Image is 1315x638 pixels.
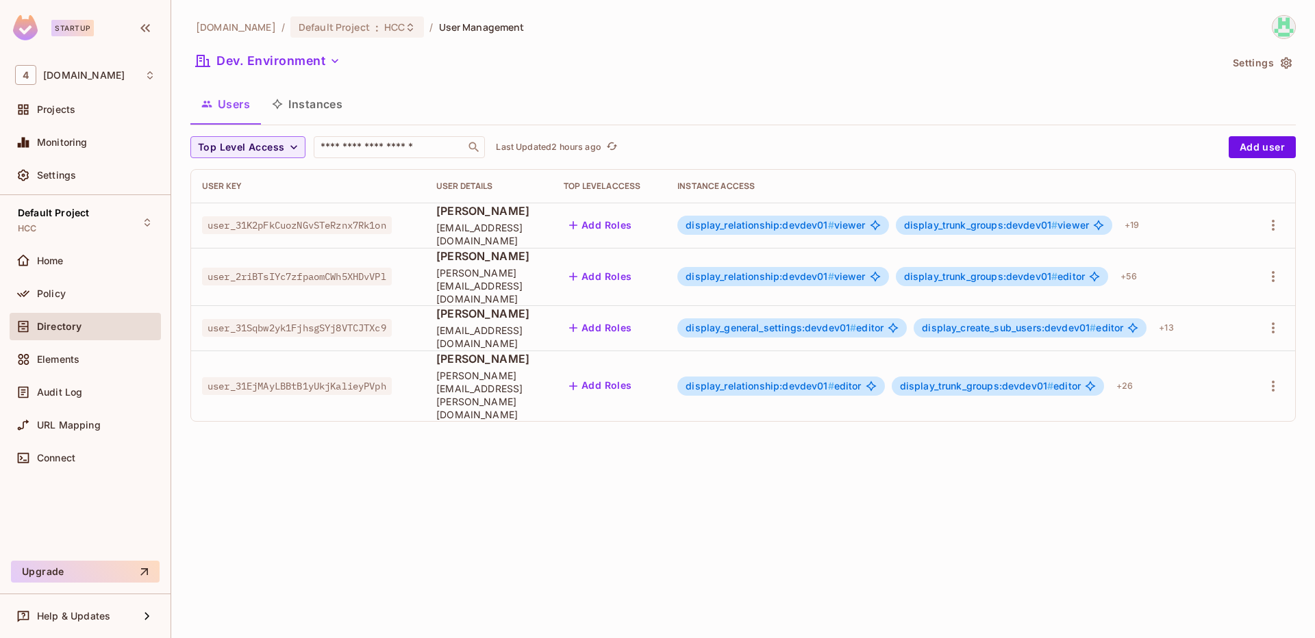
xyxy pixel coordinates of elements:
[686,270,834,282] span: display_relationship:devdev01
[677,181,1236,192] div: Instance Access
[686,322,856,333] span: display_general_settings:devdev01
[904,220,1089,231] span: viewer
[37,452,75,463] span: Connect
[436,248,542,264] span: [PERSON_NAME]
[37,321,82,332] span: Directory
[281,21,285,34] li: /
[1047,380,1053,392] span: #
[190,50,346,72] button: Dev. Environment
[900,381,1081,392] span: editor
[18,223,36,234] span: HCC
[496,142,601,153] p: Last Updated 2 hours ago
[429,21,433,34] li: /
[37,170,76,181] span: Settings
[13,15,38,40] img: SReyMgAAAABJRU5ErkJggg==
[436,203,542,218] span: [PERSON_NAME]
[436,181,542,192] div: User Details
[1090,322,1096,333] span: #
[1115,266,1142,288] div: + 56
[686,271,865,282] span: viewer
[202,377,392,395] span: user_31EjMAyLBBtB1yUkjKalieyPVph
[564,375,638,397] button: Add Roles
[1119,214,1144,236] div: + 19
[904,270,1058,282] span: display_trunk_groups:devdev01
[686,322,884,333] span: editor
[828,219,834,231] span: #
[384,21,405,34] span: HCC
[904,271,1085,282] span: editor
[436,369,542,421] span: [PERSON_NAME][EMAIL_ADDRESS][PERSON_NAME][DOMAIN_NAME]
[564,317,638,339] button: Add Roles
[828,270,834,282] span: #
[686,219,834,231] span: display_relationship:devdev01
[190,87,261,121] button: Users
[1227,52,1296,74] button: Settings
[375,22,379,33] span: :
[37,420,101,431] span: URL Mapping
[604,139,621,155] button: refresh
[828,380,834,392] span: #
[436,221,542,247] span: [EMAIL_ADDRESS][DOMAIN_NAME]
[37,137,88,148] span: Monitoring
[436,351,542,366] span: [PERSON_NAME]
[37,104,75,115] span: Projects
[436,324,542,350] span: [EMAIL_ADDRESS][DOMAIN_NAME]
[202,319,392,337] span: user_31Sqbw2yk1FjhsgSYj8VTCJTXc9
[51,20,94,36] div: Startup
[37,611,110,622] span: Help & Updates
[15,65,36,85] span: 4
[439,21,525,34] span: User Management
[1273,16,1295,38] img: musharraf.ali@46labs.com
[1153,317,1179,339] div: + 13
[564,266,638,288] button: Add Roles
[11,561,160,583] button: Upgrade
[299,21,370,34] span: Default Project
[850,322,856,333] span: #
[1229,136,1296,158] button: Add user
[922,322,1096,333] span: display_create_sub_users:devdev01
[261,87,353,121] button: Instances
[904,219,1058,231] span: display_trunk_groups:devdev01
[1051,270,1057,282] span: #
[564,214,638,236] button: Add Roles
[1051,219,1057,231] span: #
[686,380,834,392] span: display_relationship:devdev01
[202,268,392,285] span: user_2riBTsIYc7zfpaomCWh5XHDvVPl
[37,354,79,365] span: Elements
[601,139,621,155] span: Click to refresh data
[1111,375,1138,397] div: + 26
[202,216,392,234] span: user_31K2pFkCuozNGvSTeRznx7Rk1on
[18,207,89,218] span: Default Project
[686,381,861,392] span: editor
[564,181,655,192] div: Top Level Access
[190,136,305,158] button: Top Level Access
[43,70,125,81] span: Workspace: 46labs.com
[198,139,284,156] span: Top Level Access
[436,266,542,305] span: [PERSON_NAME][EMAIL_ADDRESS][DOMAIN_NAME]
[436,306,542,321] span: [PERSON_NAME]
[900,380,1054,392] span: display_trunk_groups:devdev01
[686,220,865,231] span: viewer
[922,322,1123,333] span: editor
[202,181,414,192] div: User Key
[606,140,618,154] span: refresh
[37,255,64,266] span: Home
[37,387,82,398] span: Audit Log
[196,21,276,34] span: the active workspace
[37,288,66,299] span: Policy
